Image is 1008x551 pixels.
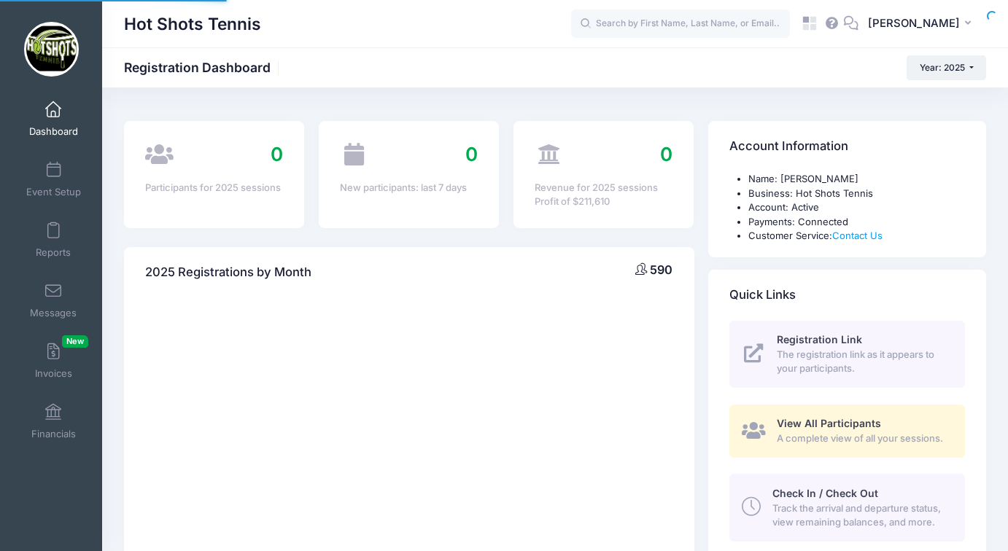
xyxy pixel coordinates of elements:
[729,321,965,388] a: Registration Link The registration link as it appears to your participants.
[858,7,986,41] button: [PERSON_NAME]
[26,186,81,198] span: Event Setup
[124,7,261,41] h1: Hot Shots Tennis
[729,274,796,316] h4: Quick Links
[748,172,965,187] li: Name: [PERSON_NAME]
[920,62,965,73] span: Year: 2025
[535,181,672,209] div: Revenue for 2025 sessions Profit of $211,610
[465,143,478,165] span: 0
[772,501,948,530] span: Track the arrival and departure status, view remaining balances, and more.
[832,230,883,241] a: Contact Us
[777,431,948,446] span: A complete view of all your sessions.
[35,367,72,380] span: Invoices
[31,428,76,440] span: Financials
[29,125,78,138] span: Dashboard
[571,9,790,39] input: Search by First Name, Last Name, or Email...
[772,487,878,499] span: Check In / Check Out
[777,333,862,345] span: Registration Link
[748,215,965,230] li: Payments: Connected
[660,143,672,165] span: 0
[30,307,77,319] span: Messages
[748,187,965,201] li: Business: Hot Shots Tennis
[62,335,88,348] span: New
[19,335,88,386] a: InvoicesNew
[271,143,283,165] span: 0
[145,251,311,293] h4: 2025 Registrations by Month
[777,348,948,376] span: The registration link as it appears to your participants.
[19,275,88,326] a: Messages
[19,154,88,205] a: Event Setup
[145,181,283,195] div: Participants for 2025 sessions
[19,396,88,447] a: Financials
[868,15,960,31] span: [PERSON_NAME]
[36,246,71,259] span: Reports
[729,405,965,458] a: View All Participants A complete view of all your sessions.
[907,55,986,80] button: Year: 2025
[124,60,283,75] h1: Registration Dashboard
[19,214,88,265] a: Reports
[748,200,965,215] li: Account: Active
[729,474,965,541] a: Check In / Check Out Track the arrival and departure status, view remaining balances, and more.
[650,262,672,277] span: 590
[24,22,79,77] img: Hot Shots Tennis
[340,181,478,195] div: New participants: last 7 days
[19,93,88,144] a: Dashboard
[748,229,965,243] li: Customer Service:
[777,417,881,429] span: View All Participants
[729,126,848,168] h4: Account Information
